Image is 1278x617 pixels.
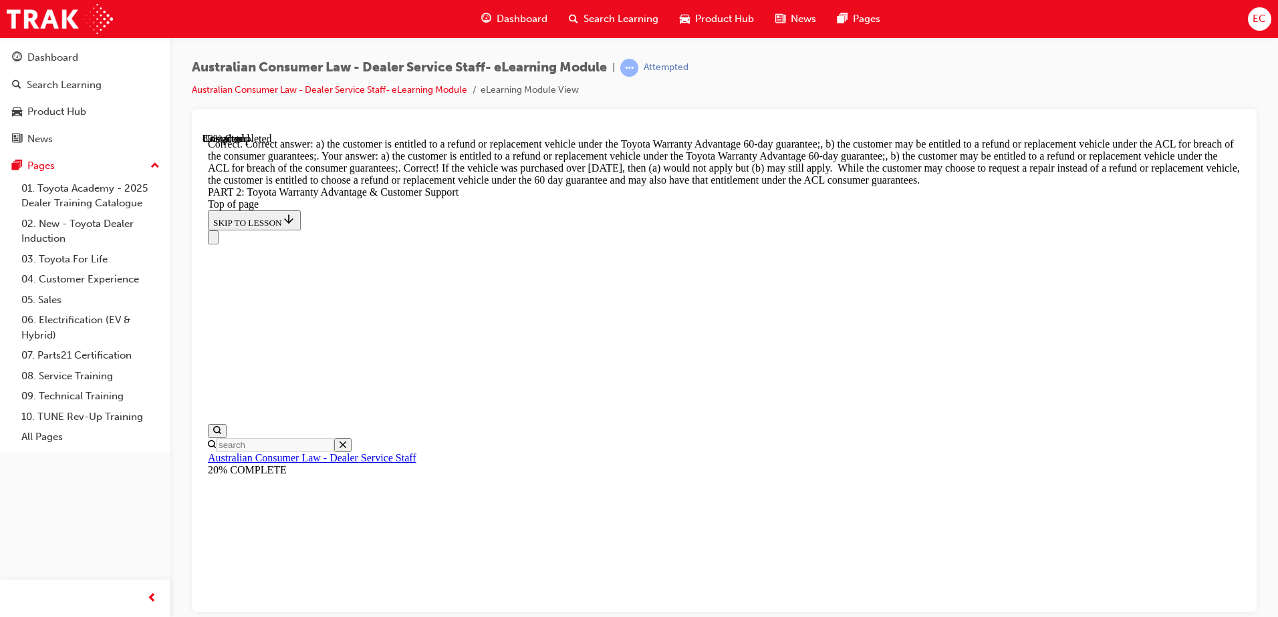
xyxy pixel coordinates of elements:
[192,60,607,75] span: Australian Consumer Law - Dealer Service Staff- eLearning Module
[669,5,765,33] a: car-iconProduct Hub
[27,50,78,65] div: Dashboard
[680,11,690,27] span: car-icon
[5,99,165,124] a: Product Hub
[12,52,22,64] span: guage-icon
[12,79,21,91] span: search-icon
[16,249,165,270] a: 03. Toyota For Life
[5,45,165,70] a: Dashboard
[5,43,165,154] button: DashboardSearch LearningProduct HubNews
[5,53,1038,65] div: PART 2: Toyota Warranty Advantage & Customer Support
[150,158,160,175] span: up-icon
[5,5,1038,53] div: Correct. Correct answer: a) the customer is entitled to a refund or replacement vehicle under the...
[827,5,891,33] a: pages-iconPages
[5,73,165,97] a: Search Learning
[1248,7,1271,31] button: EC
[16,386,165,407] a: 09. Technical Training
[471,5,558,33] a: guage-iconDashboard
[5,77,98,97] button: SKIP TO LESSON
[7,4,113,34] img: Trak
[16,407,165,427] a: 10. TUNE Rev-Up Training
[853,11,880,27] span: Pages
[612,60,615,75] span: |
[5,127,165,152] a: News
[5,97,16,112] button: Close navigation menu
[481,11,491,27] span: guage-icon
[765,5,827,33] a: news-iconNews
[16,345,165,366] a: 07. Parts21 Certification
[5,291,24,305] button: Open search menu
[12,134,22,146] span: news-icon
[558,5,669,33] a: search-iconSearch Learning
[5,154,165,178] button: Pages
[16,178,165,214] a: 01. Toyota Academy - 2025 Dealer Training Catalogue
[620,59,638,77] span: learningRecordVerb_ATTEMPT-icon
[16,427,165,447] a: All Pages
[12,160,22,172] span: pages-icon
[5,319,214,331] a: Australian Consumer Law - Dealer Service Staff
[16,310,165,345] a: 06. Electrification (EV & Hybrid)
[791,11,816,27] span: News
[27,104,86,120] div: Product Hub
[16,214,165,249] a: 02. New - Toyota Dealer Induction
[644,61,688,74] div: Attempted
[1253,11,1266,27] span: EC
[838,11,848,27] span: pages-icon
[5,65,1038,77] div: Top of page
[481,83,579,98] li: eLearning Module View
[584,11,658,27] span: Search Learning
[132,305,149,319] button: Close search menu
[695,11,754,27] span: Product Hub
[192,84,467,95] a: Australian Consumer Law - Dealer Service Staff- eLearning Module
[775,11,785,27] span: news-icon
[12,106,22,118] span: car-icon
[147,590,157,607] span: prev-icon
[13,305,132,319] input: Search
[16,269,165,290] a: 04. Customer Experience
[16,366,165,387] a: 08. Service Training
[27,132,53,147] div: News
[16,290,165,311] a: 05. Sales
[569,11,578,27] span: search-icon
[11,85,93,95] span: SKIP TO LESSON
[27,158,55,174] div: Pages
[5,331,1038,343] div: 20% COMPLETE
[27,77,102,93] div: Search Learning
[497,11,547,27] span: Dashboard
